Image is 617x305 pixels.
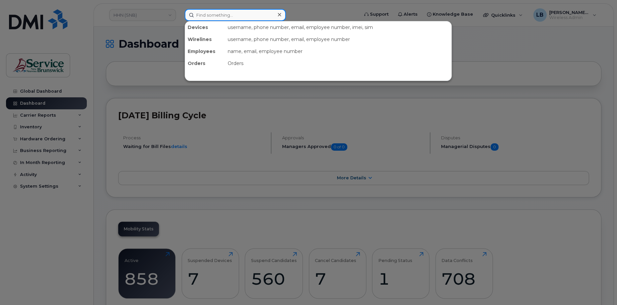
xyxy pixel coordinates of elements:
[185,21,225,33] div: Devices
[185,45,225,57] div: Employees
[225,45,451,57] div: name, email, employee number
[225,21,451,33] div: username, phone number, email, employee number, imei, sim
[225,33,451,45] div: username, phone number, email, employee number
[185,57,225,69] div: Orders
[185,33,225,45] div: Wirelines
[225,57,451,69] div: Orders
